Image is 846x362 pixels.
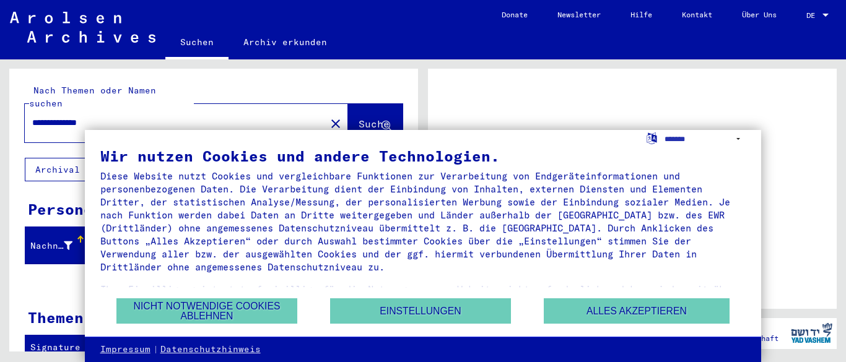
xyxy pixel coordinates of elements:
[25,228,85,263] mat-header-cell: Nachname
[30,239,72,252] div: Nachname
[28,198,102,220] div: Personen
[25,158,156,181] button: Archival tree units
[160,343,261,356] a: Datenschutzhinweis
[28,306,84,329] div: Themen
[544,298,730,324] button: Alles akzeptieren
[165,27,229,59] a: Suchen
[10,12,155,43] img: Arolsen_neg.svg
[229,27,342,57] a: Archiv erkunden
[323,111,348,136] button: Clear
[100,343,150,356] a: Impressum
[645,132,658,144] label: Sprache auswählen
[665,130,746,148] select: Sprache auswählen
[116,298,297,324] button: Nicht notwendige Cookies ablehnen
[359,118,390,130] span: Suche
[30,338,113,358] div: Signature
[330,298,511,324] button: Einstellungen
[30,236,88,256] div: Nachname
[328,116,343,131] mat-icon: close
[788,317,835,348] img: yv_logo.png
[30,341,101,354] div: Signature
[348,104,403,142] button: Suche
[29,85,156,109] mat-label: Nach Themen oder Namen suchen
[806,11,820,20] span: DE
[100,170,746,274] div: Diese Website nutzt Cookies und vergleichbare Funktionen zur Verarbeitung von Endgeräteinformatio...
[100,149,746,163] div: Wir nutzen Cookies und andere Technologien.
